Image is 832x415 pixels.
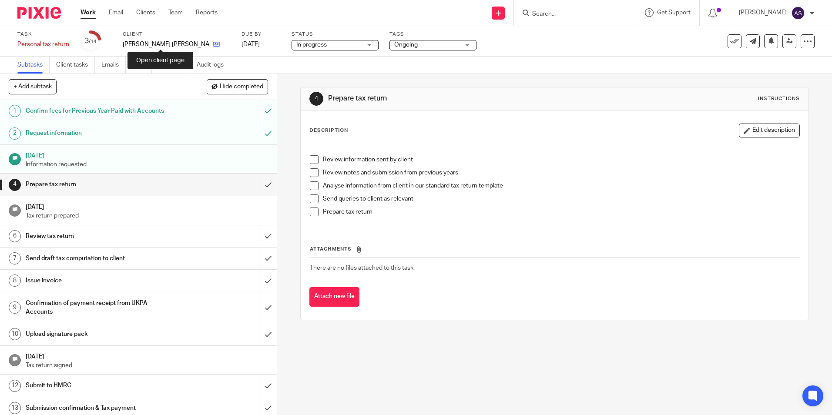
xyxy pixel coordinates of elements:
[323,181,799,190] p: Analyse information from client in our standard tax return template
[26,350,268,361] h1: [DATE]
[739,124,800,137] button: Edit description
[9,328,21,340] div: 10
[791,6,805,20] img: svg%3E
[26,178,175,191] h1: Prepare tax return
[26,160,268,169] p: Information requested
[739,8,787,17] p: [PERSON_NAME]
[292,31,379,38] label: Status
[323,168,799,177] p: Review notes and submission from previous years
[309,92,323,106] div: 4
[158,57,190,74] a: Notes (0)
[310,265,415,271] span: There are no files attached to this task.
[9,179,21,191] div: 4
[26,201,268,211] h1: [DATE]
[242,41,260,47] span: [DATE]
[26,127,175,140] h1: Request information
[101,57,126,74] a: Emails
[9,252,21,264] div: 7
[9,274,21,287] div: 8
[17,31,69,38] label: Task
[26,149,268,160] h1: [DATE]
[9,230,21,242] div: 6
[9,402,21,414] div: 13
[26,402,175,415] h1: Submission confirmation & Tax payment
[309,127,348,134] p: Description
[56,57,95,74] a: Client tasks
[242,31,281,38] label: Due by
[196,8,218,17] a: Reports
[109,8,123,17] a: Email
[296,42,327,48] span: In progress
[26,274,175,287] h1: Issue invoice
[26,297,175,319] h1: Confirmation of payment receipt from UKPA Accounts
[26,252,175,265] h1: Send draft tax computation to client
[81,8,96,17] a: Work
[136,8,155,17] a: Clients
[328,94,573,103] h1: Prepare tax return
[323,194,799,203] p: Send queries to client as relevant
[657,10,691,16] span: Get Support
[26,211,268,220] p: Tax return prepared
[310,247,352,251] span: Attachments
[9,380,21,392] div: 12
[207,79,268,94] button: Hide completed
[17,7,61,19] img: Pixie
[85,36,97,46] div: 3
[309,287,359,307] button: Attach new file
[123,31,231,38] label: Client
[389,31,476,38] label: Tags
[89,39,97,44] small: /14
[17,57,50,74] a: Subtasks
[123,40,209,49] p: [PERSON_NAME] [PERSON_NAME]
[323,207,799,216] p: Prepare tax return
[9,79,57,94] button: + Add subtask
[168,8,183,17] a: Team
[132,57,152,74] a: Files
[17,40,69,49] div: Personal tax return
[220,84,263,90] span: Hide completed
[26,379,175,392] h1: Submit to HMRC
[758,95,800,102] div: Instructions
[531,10,610,18] input: Search
[9,127,21,140] div: 2
[26,328,175,341] h1: Upload signature pack
[9,301,21,314] div: 9
[26,230,175,243] h1: Review tax return
[9,105,21,117] div: 1
[323,155,799,164] p: Review information sent by client
[26,104,175,117] h1: Confirm fees for Previous Year Paid with Accounts
[26,361,268,370] p: Tax return signed
[197,57,230,74] a: Audit logs
[394,42,418,48] span: Ongoing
